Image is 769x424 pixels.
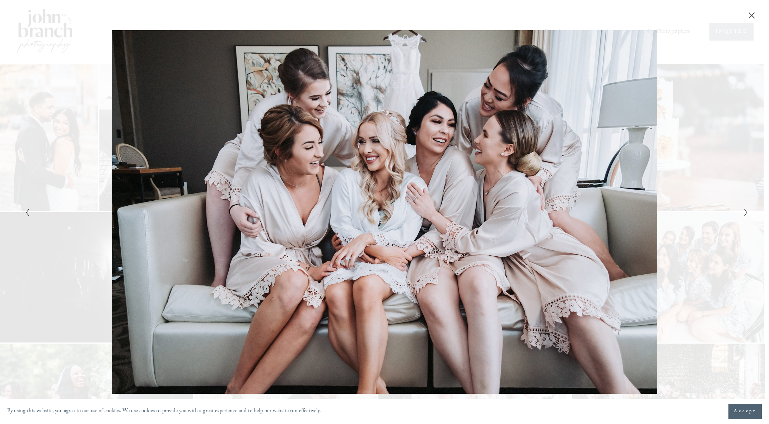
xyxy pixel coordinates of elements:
[746,11,758,19] button: Close
[734,408,756,415] span: Accept
[7,406,321,417] p: By using this website, you agree to our use of cookies. We use cookies to provide you with a grea...
[728,404,762,419] button: Accept
[741,208,746,216] button: Next Slide
[23,208,28,216] button: Previous Slide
